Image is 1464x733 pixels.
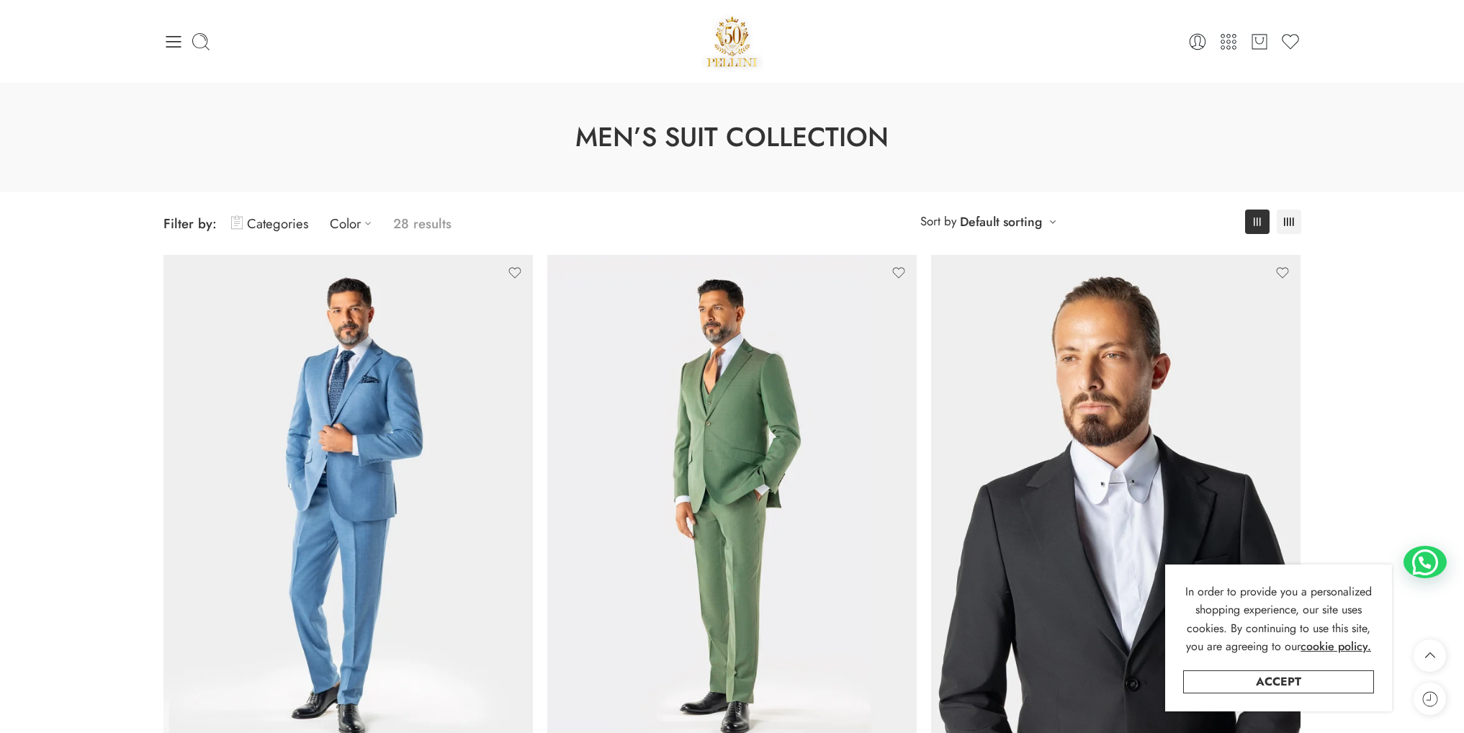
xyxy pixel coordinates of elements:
[1183,670,1374,693] a: Accept
[231,207,308,240] a: Categories
[1301,637,1371,656] a: cookie policy.
[960,212,1042,232] a: Default sorting
[330,207,379,240] a: Color
[36,119,1428,156] h1: Men’s Suit Collection
[1280,32,1301,52] a: Wishlist
[163,214,217,233] span: Filter by:
[1187,32,1208,52] a: Login / Register
[1249,32,1270,52] a: Cart
[393,207,452,240] p: 28 results
[701,11,763,72] img: Pellini
[1185,583,1372,655] span: In order to provide you a personalized shopping experience, our site uses cookies. By continuing ...
[701,11,763,72] a: Pellini -
[920,210,956,233] span: Sort by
